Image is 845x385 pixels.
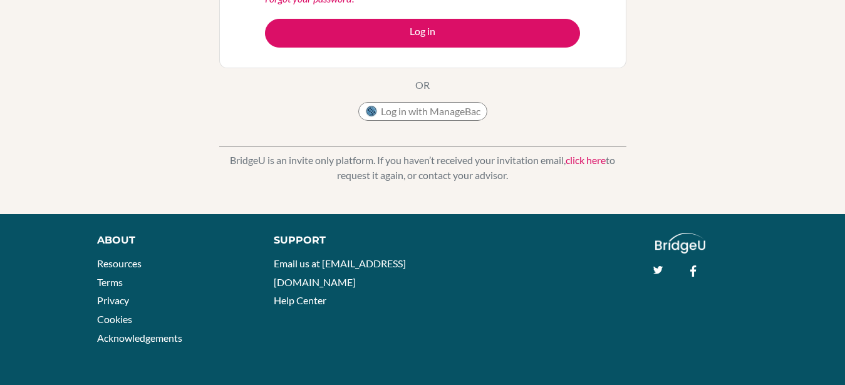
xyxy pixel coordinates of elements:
[97,332,182,344] a: Acknowledgements
[358,102,487,121] button: Log in with ManageBac
[97,257,142,269] a: Resources
[655,233,706,254] img: logo_white@2x-f4f0deed5e89b7ecb1c2cc34c3e3d731f90f0f143d5ea2071677605dd97b5244.png
[566,154,606,166] a: click here
[274,294,326,306] a: Help Center
[415,78,430,93] p: OR
[265,19,580,48] button: Log in
[274,233,410,248] div: Support
[97,294,129,306] a: Privacy
[97,233,246,248] div: About
[219,153,626,183] p: BridgeU is an invite only platform. If you haven’t received your invitation email, to request it ...
[274,257,406,288] a: Email us at [EMAIL_ADDRESS][DOMAIN_NAME]
[97,276,123,288] a: Terms
[97,313,132,325] a: Cookies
